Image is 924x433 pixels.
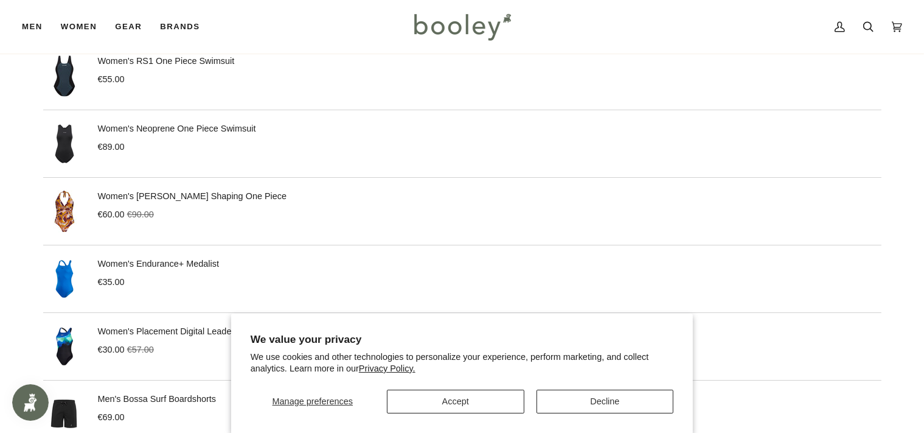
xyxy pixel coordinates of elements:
[251,333,674,346] h2: We value your privacy
[98,412,125,422] span: €69.00
[359,364,415,373] a: Privacy Policy.
[98,277,125,287] span: €35.00
[98,124,256,133] a: Women's Neoprene One Piece Swimsuit
[98,74,125,84] span: €55.00
[98,142,125,152] span: €89.00
[127,345,154,354] span: €57.00
[98,345,125,354] span: €30.00
[98,56,235,66] a: Women's RS1 One Piece Swimsuit
[43,122,86,165] img: Orca Women's Neoprene One Piece Swimsuit Black - Booley Galway
[251,351,674,375] p: We use cookies and other technologies to personalize your experience, perform marketing, and coll...
[98,326,253,336] a: Women's Placement Digital Leaderback
[43,258,86,300] img: Speedo Women's Eco Endurance+ Medalist Blue - Booley Galway
[98,191,287,201] a: Women's [PERSON_NAME] Shaping One Piece
[273,396,353,406] span: Manage preferences
[12,384,49,421] iframe: Button to open loyalty program pop-up
[160,21,200,33] span: Brands
[98,259,220,269] a: Women's Endurance+ Medalist
[98,394,217,404] a: Men's Bossa Surf Boardshorts
[61,21,97,33] span: Women
[98,209,125,219] span: €60.00
[127,209,154,219] span: €90.00
[409,9,515,44] img: Booley
[43,190,86,233] img: Barts Women's Lunan Halter Shaping One Piece Ochre - Booley Galway
[251,390,375,414] button: Manage preferences
[115,21,142,33] span: Gear
[537,390,674,414] button: Decline
[22,21,43,33] span: Men
[43,55,86,97] img: Orca Women's Rs1 One Piece Swimsuit Black - Booley Galway
[387,390,524,414] button: Accept
[43,325,86,368] img: Speedo Women's Club Training Leaderback Black / Blue - Booley Galway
